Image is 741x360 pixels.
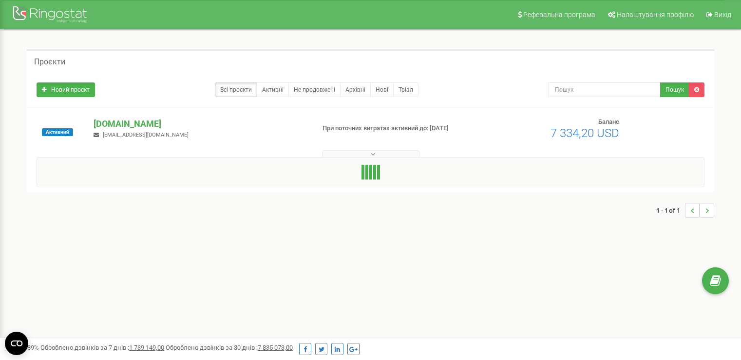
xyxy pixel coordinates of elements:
[257,82,289,97] a: Активні
[370,82,394,97] a: Нові
[37,82,95,97] a: Новий проєкт
[549,82,661,97] input: Пошук
[42,128,73,136] span: Активний
[34,58,65,66] h5: Проєкти
[714,11,731,19] span: Вихід
[323,124,478,133] p: При поточних витратах активний до: [DATE]
[5,332,28,355] button: Open CMP widget
[215,82,257,97] a: Всі проєкти
[523,11,595,19] span: Реферальна програма
[166,344,293,351] span: Оброблено дзвінків за 30 днів :
[94,118,306,130] p: [DOMAIN_NAME]
[258,344,293,351] u: 7 835 073,00
[617,11,694,19] span: Налаштування профілю
[656,203,685,218] span: 1 - 1 of 1
[103,132,189,138] span: [EMAIL_ADDRESS][DOMAIN_NAME]
[340,82,371,97] a: Архівні
[551,126,619,140] span: 7 334,20 USD
[40,344,164,351] span: Оброблено дзвінків за 7 днів :
[656,193,714,227] nav: ...
[598,118,619,125] span: Баланс
[288,82,341,97] a: Не продовжені
[660,82,689,97] button: Пошук
[393,82,418,97] a: Тріал
[129,344,164,351] u: 1 739 149,00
